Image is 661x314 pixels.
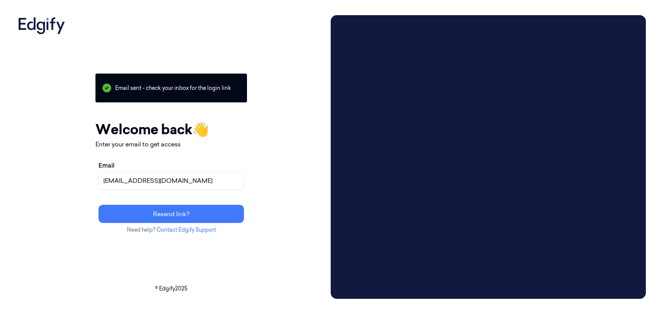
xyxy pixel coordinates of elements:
label: Email [98,161,114,170]
h1: Welcome back 👋 [95,119,247,140]
a: Contact Edgify Support [156,226,216,233]
p: Need help? [95,226,247,234]
button: Resend link? [98,205,244,223]
p: Enter your email to get access [95,140,247,149]
p: Email sent - check your inbox for the login link [95,74,247,102]
p: © Edgify 2025 [15,285,328,293]
input: name@example.com [98,171,244,190]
